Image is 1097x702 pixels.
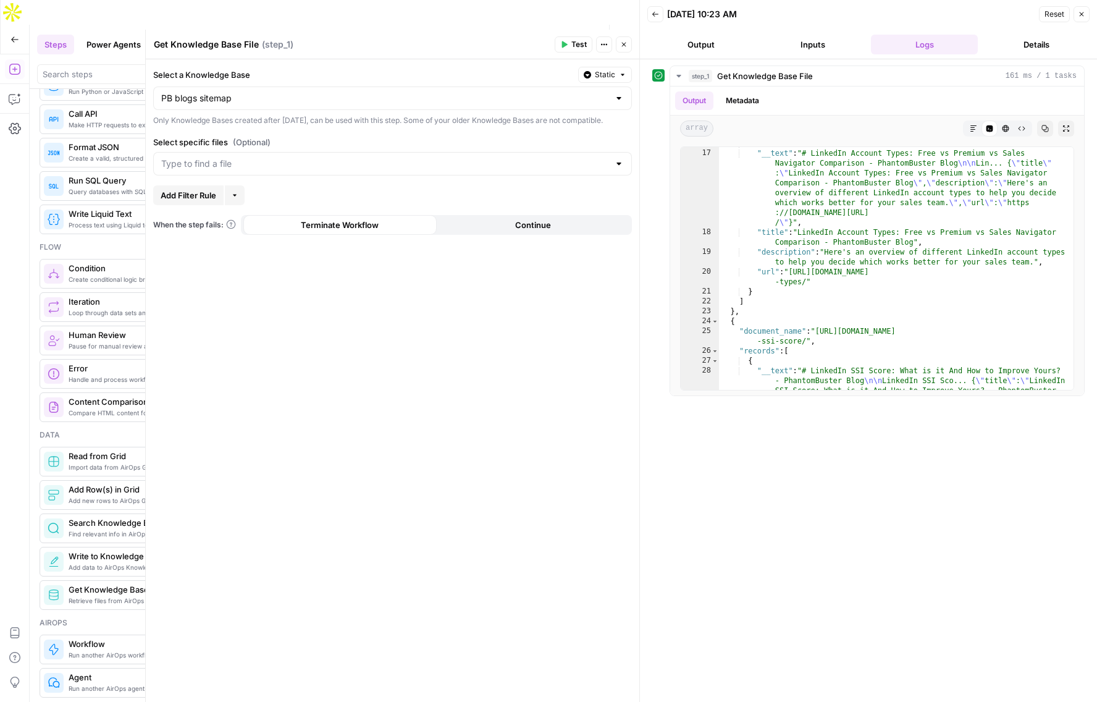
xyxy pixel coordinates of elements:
[301,219,379,231] span: Terminate Workflow
[154,38,259,51] textarea: Get Knowledge Base File
[681,227,719,247] div: 18
[712,346,718,356] span: Toggle code folding, rows 26 through 33
[515,219,551,231] span: Continue
[675,91,713,110] button: Output
[69,517,240,529] span: Search Knowledge Base
[153,219,236,230] a: When the step fails:
[69,583,240,596] span: Get Knowledge Base File
[69,87,240,96] span: Run Python or JavaScript code blocks
[69,395,240,408] span: Content Comparison
[647,35,754,54] button: Output
[233,136,271,148] span: (Optional)
[69,550,240,562] span: Write to Knowledge Base
[43,68,248,80] input: Search steps
[681,267,719,287] div: 20
[79,35,148,54] button: Power Agents
[578,67,632,83] button: Static
[1044,9,1064,20] span: Reset
[40,429,251,441] div: Data
[69,220,240,230] span: Process text using Liquid templating syntax
[670,87,1084,395] div: 161 ms / 1 tasks
[681,247,719,267] div: 19
[681,366,719,445] div: 28
[262,38,293,51] span: ( step_1 )
[69,187,240,197] span: Query databases with SQL
[712,316,718,326] span: Toggle code folding, rows 24 through 34
[69,562,240,572] span: Add data to AirOps Knowledge Bases
[69,529,240,539] span: Find relevant info in AirOps Knowledge Bases
[670,66,1084,86] button: 161 ms / 1 tasks
[37,35,74,54] button: Steps
[40,242,251,253] div: Flow
[69,141,240,153] span: Format JSON
[69,638,240,650] span: Workflow
[681,326,719,346] div: 25
[571,39,587,50] span: Test
[1039,6,1070,22] button: Reset
[69,308,240,318] span: Loop through data sets and steps
[153,185,224,205] button: Add Filter Rule
[161,158,609,170] input: Type to find a file
[69,362,240,374] span: Error
[69,208,240,220] span: Write Liquid Text
[595,69,615,80] span: Static
[69,408,240,418] span: Compare HTML content for differences
[69,483,240,496] span: Add Row(s) in Grid
[718,91,767,110] button: Metadata
[689,70,712,82] span: step_1
[69,596,240,606] span: Retrieve files from AirOps Knowledge Bases
[555,36,592,53] button: Test
[681,316,719,326] div: 24
[69,120,240,130] span: Make HTTP requests to external services
[712,356,718,366] span: Toggle code folding, rows 27 through 32
[681,307,719,316] div: 23
[40,617,251,628] div: Airops
[69,341,240,351] span: Pause for manual review and approval
[69,671,240,683] span: Agent
[153,136,632,148] label: Select specific files
[153,69,573,81] label: Select a Knowledge Base
[69,683,240,693] span: Run another AirOps agent
[1006,70,1077,82] span: 161 ms / 1 tasks
[69,650,240,660] span: Run another AirOps workflow
[681,148,719,227] div: 17
[680,121,713,137] span: array
[681,297,719,307] div: 22
[69,462,240,472] span: Import data from AirOps Grid
[681,346,719,356] div: 26
[681,356,719,366] div: 27
[48,401,60,413] img: vrinnnclop0vshvmafd7ip1g7ohf
[717,70,813,82] span: Get Knowledge Base File
[161,92,609,104] input: PB blogs sitemap
[69,450,240,462] span: Read from Grid
[983,35,1090,54] button: Details
[69,174,240,187] span: Run SQL Query
[69,374,240,384] span: Handle and process workflow errors
[437,215,630,235] button: Continue
[871,35,978,54] button: Logs
[69,329,240,341] span: Human Review
[69,262,240,274] span: Condition
[161,189,216,201] span: Add Filter Rule
[69,108,240,120] span: Call API
[153,115,632,126] div: Only Knowledge Bases created after [DATE], can be used with this step. Some of your older Knowled...
[681,287,719,297] div: 21
[69,496,240,505] span: Add new rows to AirOps Grid
[759,35,866,54] button: Inputs
[69,295,240,308] span: Iteration
[69,153,240,163] span: Create a valid, structured JSON object
[69,274,240,284] span: Create conditional logic branches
